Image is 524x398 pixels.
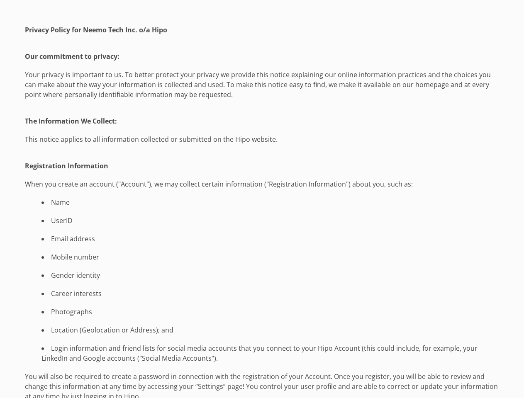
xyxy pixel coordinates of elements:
[8,179,516,189] p: When you create an account ("Account"), we may collect certain information ("Registration Informa...
[25,307,499,317] li: Photographs
[25,51,499,61] h1: Our commitment to privacy:
[25,161,499,171] h1: Registration Information
[25,216,499,226] li: UserID
[25,289,499,298] li: Career interests
[8,70,516,99] p: Your privacy is important to us. To better protect your privacy we provide this notice explaining...
[25,270,499,280] li: Gender identity
[25,343,499,363] li: Login information and friend lists for social media accounts that you connect to your Hipo Accoun...
[25,234,499,244] li: Email address
[25,325,499,335] li: Location (Geolocation or Address); and
[25,25,499,35] h1: Privacy Policy for Neemo Tech Inc. o/a Hipo
[25,116,499,126] h1: The Information We Collect:
[25,252,499,262] li: Mobile number
[25,197,499,207] li: Name
[8,134,516,144] p: This notice applies to all information collected or submitted on the Hipo website.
